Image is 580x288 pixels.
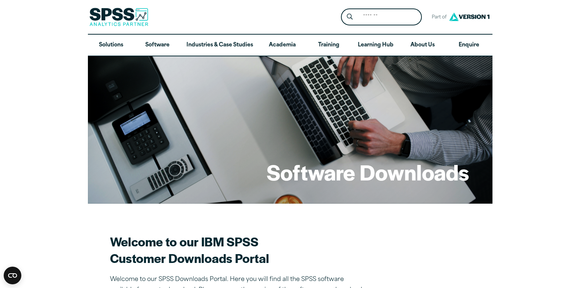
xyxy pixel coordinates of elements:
[4,267,21,284] button: Open CMP widget
[259,35,305,56] a: Academia
[267,158,469,186] h1: Software Downloads
[88,35,492,56] nav: Desktop version of site main menu
[428,12,447,23] span: Part of
[181,35,259,56] a: Industries & Case Studies
[89,8,148,26] img: SPSS Analytics Partner
[352,35,399,56] a: Learning Hub
[305,35,352,56] a: Training
[446,35,492,56] a: Enquire
[447,10,491,24] img: Version1 Logo
[110,233,367,266] h2: Welcome to our IBM SPSS Customer Downloads Portal
[347,14,353,20] svg: Search magnifying glass icon
[341,8,422,26] form: Site Header Search Form
[399,35,446,56] a: About Us
[134,35,181,56] a: Software
[343,10,356,24] button: Search magnifying glass icon
[88,35,134,56] a: Solutions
